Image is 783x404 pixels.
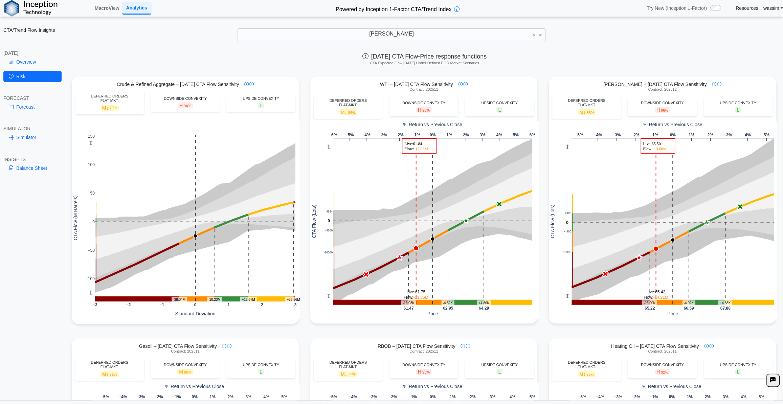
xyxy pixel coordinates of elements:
[348,111,356,115] span: 88%
[333,3,454,13] h2: Powered by Inception 1-Factor CTA/Trend Index
[603,81,707,87] span: [PERSON_NAME] – [DATE] CTA Flow Sensitivity
[422,108,430,112] span: 96%
[422,370,430,374] span: 95%
[369,31,414,37] span: [PERSON_NAME]
[3,56,62,68] a: Overview
[735,107,741,113] span: L
[339,109,357,115] span: M
[409,87,438,92] span: Contract: 202511
[416,107,431,113] span: H
[409,349,438,354] span: Contract: 202511
[631,101,693,105] div: DOWNSIDE CONVEXITY
[258,103,264,108] span: L
[463,82,468,86] img: plus-icon.svg
[100,105,119,111] span: M
[178,103,193,108] span: H
[496,369,502,375] span: L
[3,132,62,143] a: Simulator
[466,344,470,348] img: plus-icon.svg
[230,363,292,367] div: UPSIDE CONVEXITY
[586,111,594,115] span: 88%
[177,369,193,375] span: M
[69,61,779,65] h5: CTA Expected Flow [DATE] Under Defined EOD Market Scenarios
[736,5,758,11] a: Resources
[648,349,676,354] span: Contract: 202511
[611,343,699,349] span: Heating Oil – [DATE] CTA Flow Sensitivity
[92,2,122,14] a: MacroView
[317,360,379,369] div: DEFERRED ORDERS FLAT-MKT.
[468,101,531,105] div: UPSIDE CONVEXITY
[362,53,487,60] span: [DATE] CTA Flow-Price response functions
[110,372,117,376] span: 71%
[531,29,537,42] span: Clear value
[3,50,62,56] div: [DATE]
[707,363,769,367] div: UPSIDE CONVEXITY
[458,82,463,86] img: info-icon.svg
[717,82,721,86] img: plus-icon.svg
[154,96,217,101] div: DOWNSIDE CONVEXITY
[661,370,668,374] span: 92%
[648,87,676,92] span: Contract: 202512
[556,98,618,107] div: DEFERRED ORDERS FLAT-MKT.
[709,344,714,348] img: plus-icon.svg
[704,344,709,348] img: info-icon.svg
[3,27,62,33] h2: CTA/Trend Flow Insights
[184,104,191,108] span: 94%
[556,360,618,369] div: DEFERRED ORDERS FLAT-MKT.
[578,109,596,115] span: M
[583,110,585,115] span: ↓
[655,107,670,113] span: H
[110,106,117,110] span: 79%
[222,344,226,348] img: info-icon.svg
[3,162,62,174] a: Balance Sheet
[348,372,356,376] span: 77%
[100,371,119,377] span: M
[735,369,741,375] span: L
[3,101,62,113] a: Forecast
[468,363,531,367] div: UPSIDE CONVEXITY
[707,101,769,105] div: UPSIDE CONVEXITY
[763,5,783,11] a: wassim
[258,369,264,375] span: L
[631,363,693,367] div: DOWNSIDE CONVEXITY
[106,371,109,377] span: ↓
[139,343,217,349] span: Gasoil – [DATE] CTA Flow Sensitivity
[345,371,347,377] span: ↓
[79,94,141,103] div: DEFERRED ORDERS FLAT-MKT.
[3,95,62,101] div: FORECAST
[532,32,536,38] span: ×
[227,344,231,348] img: plus-icon.svg
[496,107,502,113] span: L
[339,371,357,377] span: M
[171,349,199,354] span: Contract: 202511
[3,71,62,82] a: Risk
[661,108,668,112] span: 96%
[380,81,453,87] span: WTI – [DATE] CTA Flow Sensitivity
[249,82,254,86] img: plus-icon.svg
[578,371,596,377] span: M
[378,343,455,349] span: RBOB – [DATE] CTA Flow Sensitivity
[461,344,465,348] img: info-icon.svg
[154,363,217,367] div: DOWNSIDE CONVEXITY
[712,82,716,86] img: info-icon.svg
[647,5,707,11] span: Try New (Inception 1-Factor)
[583,371,585,377] span: ↓
[3,126,62,132] div: SIMULATOR
[345,110,347,115] span: ↓
[393,363,455,367] div: DOWNSIDE CONVEXITY
[393,101,455,105] div: DOWNSIDE CONVEXITY
[244,82,249,86] img: info-icon.svg
[79,360,141,369] div: DEFERRED ORDERS FLAT-MKT.
[230,96,292,101] div: UPSIDE CONVEXITY
[106,105,109,110] span: ↓
[122,2,151,15] a: Analytics
[184,370,192,374] span: 88%
[655,369,670,375] span: H
[117,81,239,87] span: Crude & Refined Aggregate – [DATE] CTA Flow Sensitivity
[3,156,62,162] div: INSIGHTS
[586,372,594,376] span: 75%
[317,98,379,107] div: DEFERRED ORDERS FLAT-MKT.
[416,369,431,375] span: H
